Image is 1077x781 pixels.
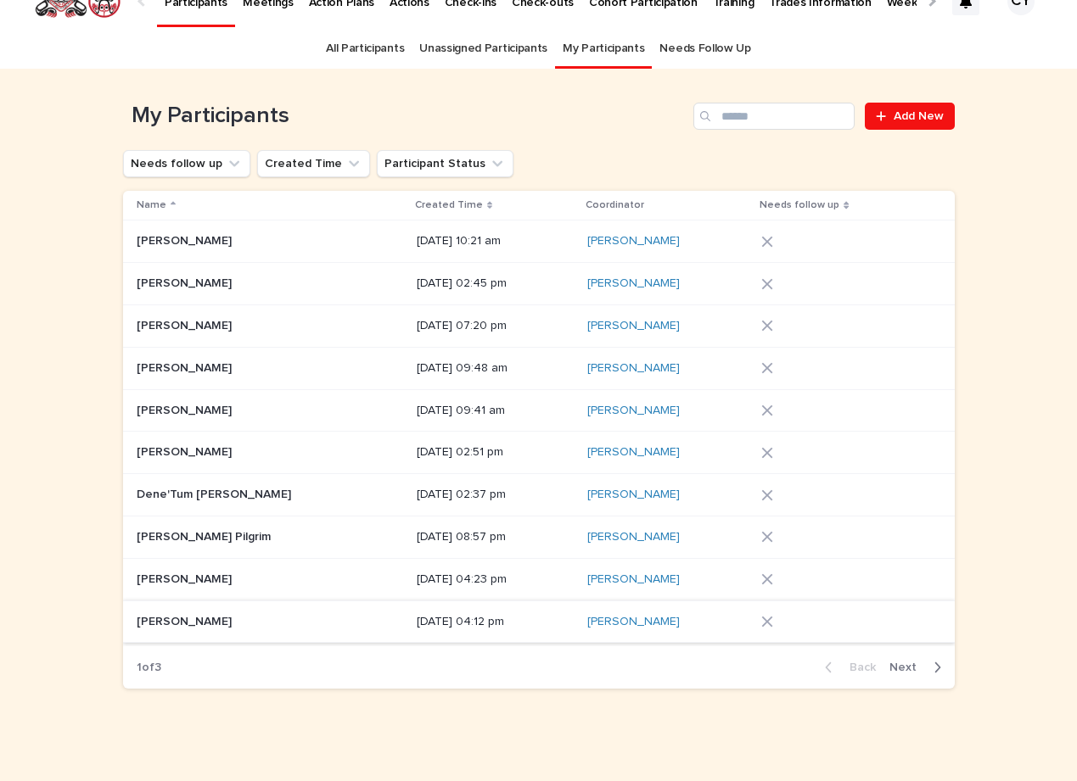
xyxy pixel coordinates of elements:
p: [PERSON_NAME] [137,231,235,248]
p: [PERSON_NAME] [137,400,235,418]
span: Next [889,661,927,673]
p: [PERSON_NAME] [137,358,235,376]
p: [DATE] 10:21 am [417,234,575,248]
button: Needs follow up [123,150,250,177]
a: [PERSON_NAME] [587,445,680,460]
p: Name [137,196,166,215]
p: Created Time [415,196,483,215]
p: Coordinator [586,196,644,215]
p: [DATE] 02:51 pm [417,445,575,460]
button: Next [883,660,955,675]
p: [PERSON_NAME] [137,611,235,629]
p: Dene'Tum [PERSON_NAME] [137,484,294,502]
a: My Participants [563,29,644,69]
p: [PERSON_NAME] [137,569,235,587]
a: Needs Follow Up [659,29,750,69]
p: [PERSON_NAME] [137,315,235,333]
a: [PERSON_NAME] [587,361,680,376]
tr: [PERSON_NAME][PERSON_NAME] [DATE] 09:48 am[PERSON_NAME] [123,347,955,389]
a: [PERSON_NAME] [587,615,680,629]
a: [PERSON_NAME] [587,530,680,544]
tr: [PERSON_NAME][PERSON_NAME] [DATE] 10:21 am[PERSON_NAME] [123,220,955,263]
tr: [PERSON_NAME][PERSON_NAME] [DATE] 02:51 pm[PERSON_NAME] [123,432,955,474]
h1: My Participants [123,103,687,130]
p: [DATE] 09:48 am [417,361,575,376]
p: [DATE] 07:20 pm [417,319,575,333]
tr: [PERSON_NAME][PERSON_NAME] [DATE] 04:12 pm[PERSON_NAME] [123,600,955,643]
p: [DATE] 04:23 pm [417,572,575,587]
button: Participant Status [377,150,513,177]
a: Add New [865,103,954,130]
span: Back [839,661,876,673]
tr: [PERSON_NAME][PERSON_NAME] [DATE] 04:23 pm[PERSON_NAME] [123,558,955,600]
a: [PERSON_NAME] [587,488,680,502]
button: Back [811,660,883,675]
span: Add New [894,110,944,122]
p: [PERSON_NAME] [137,442,235,460]
p: [DATE] 09:41 am [417,404,575,418]
p: [DATE] 02:45 pm [417,276,575,291]
p: 1 of 3 [123,647,175,689]
tr: Dene'Tum [PERSON_NAME]Dene'Tum [PERSON_NAME] [DATE] 02:37 pm[PERSON_NAME] [123,474,955,516]
a: All Participants [326,29,404,69]
tr: [PERSON_NAME][PERSON_NAME] [DATE] 02:45 pm[PERSON_NAME] [123,263,955,305]
button: Created Time [257,150,370,177]
p: [DATE] 08:57 pm [417,530,575,544]
tr: [PERSON_NAME] Pilgrim[PERSON_NAME] Pilgrim [DATE] 08:57 pm[PERSON_NAME] [123,516,955,558]
tr: [PERSON_NAME][PERSON_NAME] [DATE] 07:20 pm[PERSON_NAME] [123,304,955,347]
a: [PERSON_NAME] [587,572,680,587]
a: [PERSON_NAME] [587,276,680,291]
p: [DATE] 02:37 pm [417,488,575,502]
a: Unassigned Participants [419,29,547,69]
a: [PERSON_NAME] [587,319,680,333]
a: [PERSON_NAME] [587,234,680,248]
p: [PERSON_NAME] [137,273,235,291]
a: [PERSON_NAME] [587,404,680,418]
input: Search [693,103,855,130]
tr: [PERSON_NAME][PERSON_NAME] [DATE] 09:41 am[PERSON_NAME] [123,389,955,432]
p: [PERSON_NAME] Pilgrim [137,527,274,544]
p: Needs follow up [760,196,839,215]
p: [DATE] 04:12 pm [417,615,575,629]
